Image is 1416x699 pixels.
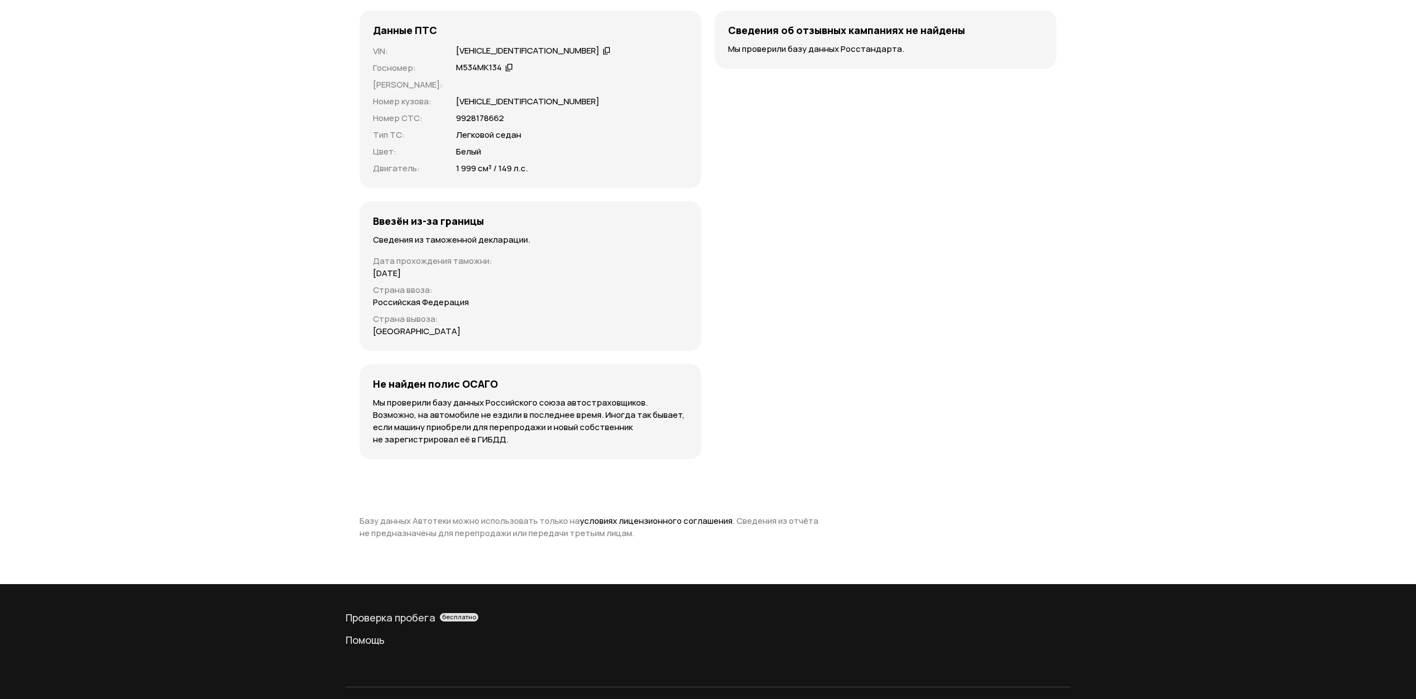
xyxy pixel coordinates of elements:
p: Номер кузова : [373,95,443,108]
p: Дата прохождения таможни : [373,255,688,267]
p: Мы проверили базу данных Российского союза автостраховщиков. Возможно, на автомобиле не ездили в ... [373,397,688,446]
p: Мы проверили базу данных Росстандарта. [728,43,1043,55]
a: Проверка пробегабесплатно [346,611,1070,624]
p: VIN : [373,45,443,57]
p: Госномер : [373,62,443,74]
h4: Не найден полис ОСАГО [373,378,498,390]
p: Страна ввоза : [373,284,688,296]
p: [PERSON_NAME] : [373,79,443,91]
p: [VEHICLE_IDENTIFICATION_NUMBER] [456,95,599,108]
a: условиях лицензионного соглашения [580,515,733,527]
p: Тип ТС : [373,129,443,141]
h4: Ввезён из-за границы [373,215,484,227]
h4: Данные ПТС [373,24,437,36]
div: Проверка пробега [346,611,1070,624]
p: Номер СТС : [373,112,443,124]
span: бесплатно [442,613,476,621]
p: Сведения из таможенной декларации. [373,234,688,246]
p: Российская Федерация [373,296,469,308]
div: [VEHICLE_IDENTIFICATION_NUMBER] [456,45,599,57]
p: Базу данных Автотеки можно использовать только на . Сведения из отчёта не предназначены для переп... [360,515,828,539]
p: Легковой седан [456,129,521,141]
p: 1 999 см³ / 149 л.с. [456,162,528,175]
h4: Сведения об отзывных кампаниях не найдены [728,24,965,36]
p: Двигатель : [373,162,443,175]
p: Цвет : [373,146,443,158]
p: [GEOGRAPHIC_DATA] [373,325,460,338]
p: [DATE] [373,267,401,279]
p: Страна вывоза : [373,313,688,325]
a: Помощь [346,633,1070,647]
div: М534МК134 [456,62,502,74]
p: 9928178662 [456,112,504,124]
p: Белый [456,146,481,158]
